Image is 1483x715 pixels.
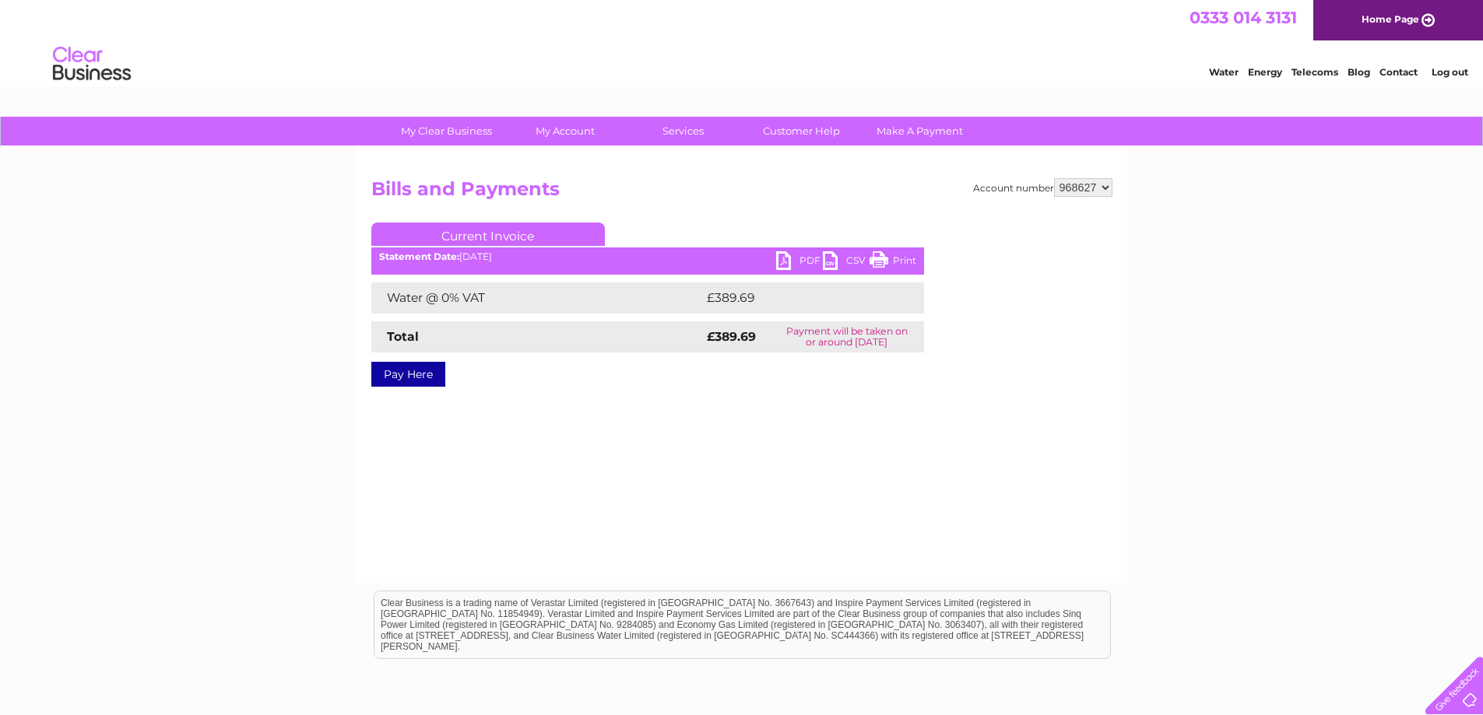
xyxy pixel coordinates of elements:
a: Blog [1348,66,1370,78]
a: Customer Help [737,117,866,145]
a: PDF [776,251,823,274]
a: Pay Here [371,362,445,387]
td: Payment will be taken on or around [DATE] [770,321,923,352]
a: Water [1209,66,1239,78]
a: Energy [1248,66,1282,78]
strong: Total [387,329,419,344]
div: Account number [973,178,1112,197]
a: 0333 014 3131 [1190,8,1297,27]
a: Log out [1432,66,1468,78]
a: My Account [501,117,629,145]
a: Make A Payment [856,117,984,145]
td: £389.69 [703,282,897,314]
a: Services [619,117,747,145]
img: logo.png [52,40,132,88]
a: Current Invoice [371,223,605,246]
h2: Bills and Payments [371,178,1112,208]
a: CSV [823,251,870,274]
strong: £389.69 [707,329,756,344]
a: Telecoms [1291,66,1338,78]
div: Clear Business is a trading name of Verastar Limited (registered in [GEOGRAPHIC_DATA] No. 3667643... [374,9,1110,75]
td: Water @ 0% VAT [371,282,703,314]
a: Contact [1379,66,1418,78]
div: [DATE] [371,251,924,262]
a: Print [870,251,916,274]
b: Statement Date: [379,251,459,262]
a: My Clear Business [382,117,511,145]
